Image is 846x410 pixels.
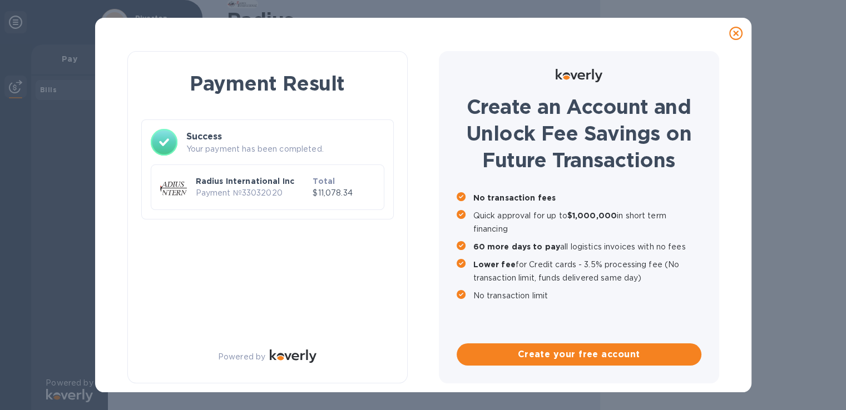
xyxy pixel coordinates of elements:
[146,69,389,97] h1: Payment Result
[186,130,384,143] h3: Success
[457,93,701,173] h1: Create an Account and Unlock Fee Savings on Future Transactions
[556,69,602,82] img: Logo
[457,343,701,366] button: Create your free account
[473,260,516,269] b: Lower fee
[196,187,309,199] p: Payment № 33032020
[196,176,309,187] p: Radius International Inc
[313,187,374,199] p: $11,078.34
[473,193,556,202] b: No transaction fees
[313,177,335,186] b: Total
[466,348,692,361] span: Create your free account
[473,240,701,253] p: all logistics invoices with no fees
[270,349,316,363] img: Logo
[473,289,701,302] p: No transaction limit
[473,242,561,251] b: 60 more days to pay
[186,143,384,155] p: Your payment has been completed.
[473,258,701,284] p: for Credit cards - 3.5% processing fee (No transaction limit, funds delivered same day)
[473,209,701,236] p: Quick approval for up to in short term financing
[567,211,617,220] b: $1,000,000
[218,351,265,363] p: Powered by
